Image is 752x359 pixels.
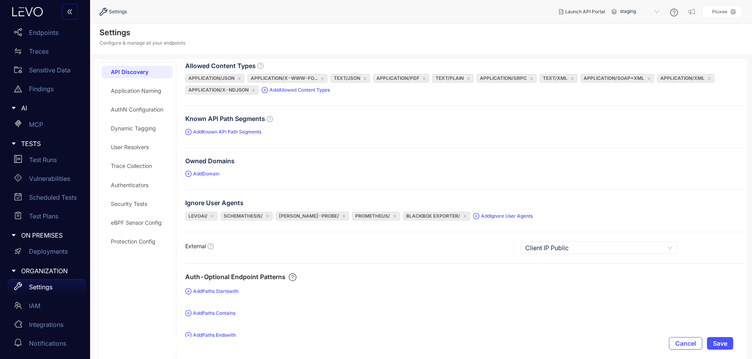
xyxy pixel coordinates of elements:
span: warning [14,85,22,93]
span: question-circle [208,243,214,249]
span: Add Domain [185,170,219,178]
span: caret-right [11,233,16,238]
button: Save [707,337,733,350]
span: application/pdf [376,75,419,81]
span: levoai/ [188,213,208,219]
span: close [422,77,426,81]
span: application/x-www-fo... [251,75,318,81]
span: close [570,77,574,81]
a: Deployments [8,244,85,263]
button: Cancel [669,337,702,350]
p: Test Plans [29,213,58,220]
label: Known API Path Segments [185,115,273,122]
span: ORGANIZATION [21,267,79,274]
span: application/soap+xml [584,75,644,81]
span: close [707,77,711,81]
span: plus-circle [185,171,192,177]
div: eBPF Sensor Config [111,220,162,226]
span: Add Paths Contains [185,309,235,317]
div: Application Naming [111,88,161,94]
span: Add Known API Path Segments [185,128,261,136]
div: AI [5,100,85,116]
span: Cancel [675,340,696,347]
span: AI [21,105,79,112]
p: Sensitive Data [29,67,70,74]
span: close [342,214,346,218]
span: text/json [334,75,360,81]
div: Trace Collection [111,163,152,169]
span: Client IP Public [525,242,672,254]
span: plus-circle [473,213,479,219]
span: Add Ignore User Agents [473,212,533,220]
a: MCP [8,117,85,135]
h4: Settings [99,28,185,37]
span: close [393,214,397,218]
div: TESTS [5,135,85,152]
span: plus-circle [262,87,268,93]
p: IAM [29,302,40,309]
div: Auth-Optional Endpoint Patterns [185,273,296,281]
span: application/x-ndjson [188,87,249,93]
span: Add Paths Endswith [185,331,236,339]
label: Owned Domains [185,157,235,164]
a: Findings [8,81,85,100]
span: caret-right [11,105,16,111]
span: close [466,77,470,81]
div: Security Tests [111,201,147,207]
a: Settings [8,279,85,298]
p: Vulnerabilities [29,175,70,182]
span: ON PREMISES [21,232,79,239]
span: TESTS [21,140,79,147]
p: Deployments [29,248,68,255]
div: API Discovery [111,69,148,75]
a: Sensitive Data [8,62,85,81]
span: plus-circle [185,332,192,338]
p: Configure & manage all your endpoints [99,40,185,46]
label: Allowed Content Types [185,62,264,69]
p: MCP [29,121,43,128]
a: Test Plans [8,208,85,227]
span: swap [14,47,22,55]
a: Notifications [8,336,85,354]
span: schemathesis/ [224,213,263,219]
span: team [14,301,22,309]
span: question-circle [257,63,264,69]
a: Endpoints [8,25,85,43]
span: caret-right [11,141,16,146]
p: Notifications [29,340,66,347]
span: [PERSON_NAME]-probe/ [279,213,339,219]
span: plus-circle [185,310,192,316]
a: Scheduled Tests [8,189,85,208]
button: double-left [62,4,78,20]
span: application/json [188,75,235,81]
span: close [647,77,651,81]
span: staging [620,5,661,18]
p: Settings [29,283,52,290]
p: Pluxee [712,9,727,14]
span: double-left [67,9,73,16]
span: close [251,88,255,92]
span: Prometheus/ [355,213,390,219]
span: close [363,77,367,81]
div: User Resolvers [111,144,149,150]
p: Endpoints [29,29,58,36]
a: Vulnerabilities [8,171,85,189]
p: Test Runs [29,156,57,163]
span: plus-circle [185,129,192,135]
span: Launch API Portal [565,9,605,14]
p: Findings [29,85,54,92]
span: Save [713,340,727,347]
div: Protection Config [111,238,155,245]
span: close [463,214,467,218]
p: Integrations [29,321,63,328]
label: External [185,243,214,249]
p: Scheduled Tests [29,194,77,201]
p: Traces [29,48,49,55]
span: text/plain [436,75,464,81]
a: Traces [8,43,85,62]
span: question-circle [267,116,273,122]
span: close [530,77,533,81]
label: Ignore User Agents [185,199,244,206]
span: Add Allowed Content Types [262,86,330,94]
div: ORGANIZATION [5,263,85,279]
